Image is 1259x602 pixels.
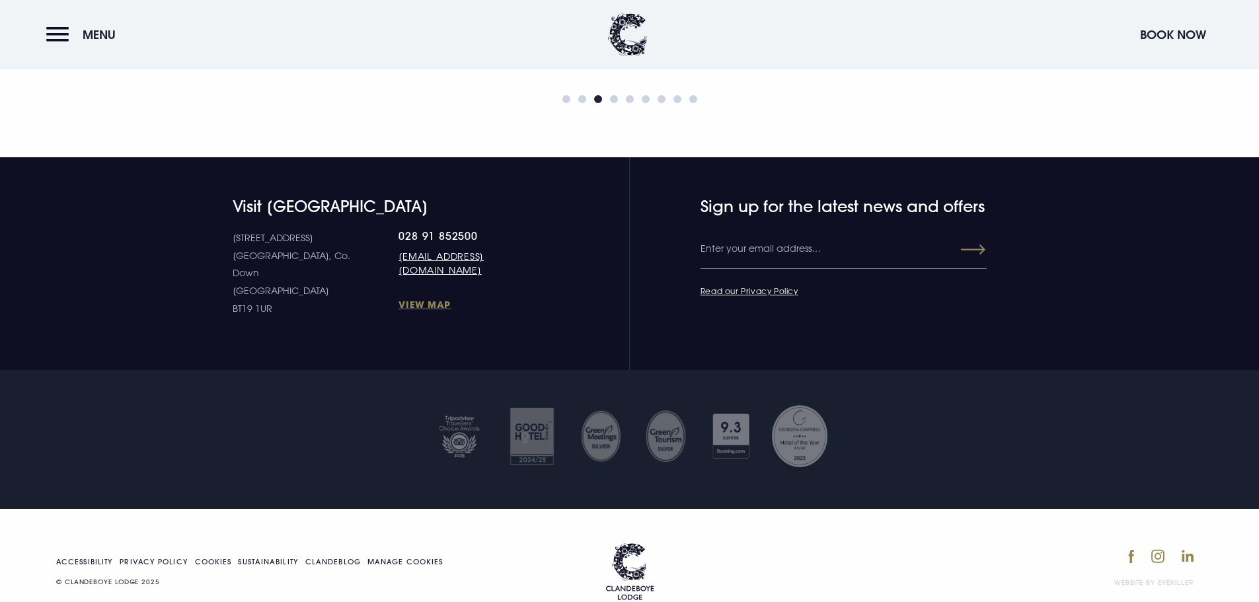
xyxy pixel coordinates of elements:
button: Submit [938,238,985,262]
span: Go to slide 7 [658,95,666,103]
span: Go to slide 3 [594,95,602,103]
img: Facebook [1128,549,1134,564]
span: Go to slide 1 [562,95,570,103]
span: Go to slide 2 [578,95,586,103]
a: Clandeblog [305,558,361,566]
img: LinkedIn [1182,550,1194,562]
img: GM SILVER TRANSPARENT [645,410,687,463]
span: Go to slide 4 [610,95,618,103]
img: Georgina Campbell Award 2023 [770,403,829,469]
a: Accessibility [56,558,113,566]
a: Read our Privacy Policy [701,285,798,296]
img: Logo [605,543,654,600]
img: Clandeboye Lodge [608,13,648,56]
span: Go to slide 6 [642,95,650,103]
h4: Sign up for the latest news and offers [701,197,935,216]
a: Go home [605,543,654,600]
a: 028 91 852500 [399,229,543,243]
a: Manage your cookie settings. [367,558,443,566]
a: Sustainability [238,558,298,566]
img: Tripadvisor travellers choice 2025 [430,403,489,469]
img: Good hotel 24 25 2 [502,403,562,469]
span: Go to slide 5 [626,95,634,103]
button: Menu [46,20,122,49]
img: Instagram [1151,549,1164,563]
a: Cookies [195,558,232,566]
img: Untitled design 35 [580,410,621,463]
span: Go to slide 9 [689,95,697,103]
span: Go to slide 8 [673,95,681,103]
a: [EMAIL_ADDRESS][DOMAIN_NAME] [399,249,543,277]
input: Enter your email address… [701,229,987,269]
a: View Map [399,298,543,311]
h4: Visit [GEOGRAPHIC_DATA] [233,197,544,216]
img: Booking com 1 [705,403,757,469]
a: Privacy Policy [120,558,188,566]
a: Website by Eyekiller [1114,578,1194,587]
button: Book Now [1133,20,1213,49]
p: [STREET_ADDRESS] [GEOGRAPHIC_DATA], Co. Down [GEOGRAPHIC_DATA] BT19 1UR [233,229,399,317]
p: © CLANDEBOYE LODGE 2025 [56,576,449,588]
span: Menu [83,27,116,42]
